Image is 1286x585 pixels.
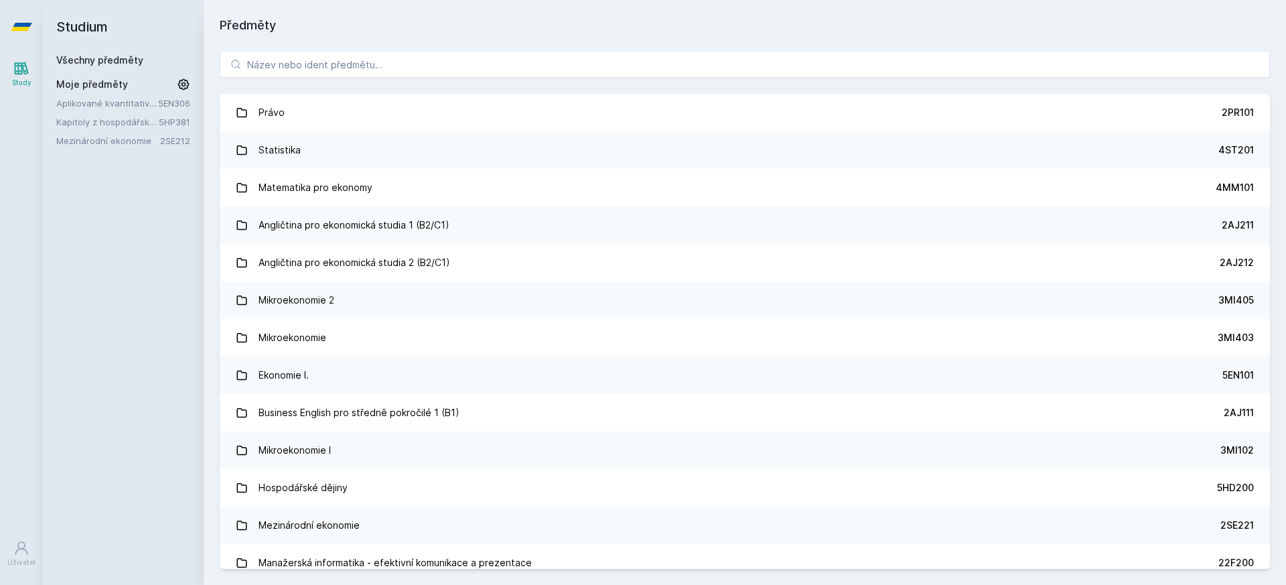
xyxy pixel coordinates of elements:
div: 3MI102 [1220,444,1254,457]
div: 5EN101 [1222,369,1254,382]
div: Statistika [259,137,301,164]
div: Hospodářské dějiny [259,474,348,501]
a: Aplikované kvantitativní metody I [56,96,158,110]
span: Moje předměty [56,78,128,91]
div: 3MI403 [1218,331,1254,344]
a: 2SE212 [160,135,190,146]
div: Uživatel [7,558,35,568]
div: 2AJ111 [1224,406,1254,419]
div: 22F200 [1218,556,1254,570]
div: 4MM101 [1216,181,1254,194]
a: Všechny předměty [56,54,143,66]
div: 5HD200 [1217,481,1254,495]
input: Název nebo ident předmětu… [220,51,1270,78]
a: Kapitoly z hospodářské politiky [56,115,159,129]
a: Study [3,54,40,94]
a: Business English pro středně pokročilé 1 (B1) 2AJ111 [220,394,1270,432]
div: 2AJ211 [1222,218,1254,232]
div: Mezinárodní ekonomie [259,512,360,539]
a: Uživatel [3,533,40,574]
div: Právo [259,99,285,126]
div: Mikroekonomie [259,324,326,351]
div: 3MI405 [1218,294,1254,307]
div: Mikroekonomie 2 [259,287,334,314]
a: 5EN306 [158,98,190,109]
div: 2AJ212 [1220,256,1254,269]
a: Mikroekonomie 2 3MI405 [220,281,1270,319]
h1: Předměty [220,16,1270,35]
a: Ekonomie I. 5EN101 [220,356,1270,394]
div: Business English pro středně pokročilé 1 (B1) [259,399,459,426]
a: Angličtina pro ekonomická studia 1 (B2/C1) 2AJ211 [220,206,1270,244]
a: Statistika 4ST201 [220,131,1270,169]
a: Angličtina pro ekonomická studia 2 (B2/C1) 2AJ212 [220,244,1270,281]
a: Hospodářské dějiny 5HD200 [220,469,1270,507]
div: 4ST201 [1218,143,1254,157]
div: 2SE221 [1220,519,1254,532]
div: Matematika pro ekonomy [259,174,372,201]
a: Mikroekonomie 3MI403 [220,319,1270,356]
a: Matematika pro ekonomy 4MM101 [220,169,1270,206]
a: Právo 2PR101 [220,94,1270,131]
div: Ekonomie I. [259,362,309,389]
a: Manažerská informatika - efektivní komunikace a prezentace 22F200 [220,544,1270,582]
a: 5HP381 [159,117,190,127]
a: Mikroekonomie I 3MI102 [220,432,1270,469]
a: Mezinárodní ekonomie 2SE221 [220,507,1270,544]
div: Mikroekonomie I [259,437,331,464]
div: 2PR101 [1222,106,1254,119]
div: Manažerská informatika - efektivní komunikace a prezentace [259,549,532,576]
div: Angličtina pro ekonomická studia 1 (B2/C1) [259,212,449,239]
a: Mezinárodní ekonomie [56,134,160,147]
div: Angličtina pro ekonomická studia 2 (B2/C1) [259,249,450,276]
div: Study [12,78,31,88]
